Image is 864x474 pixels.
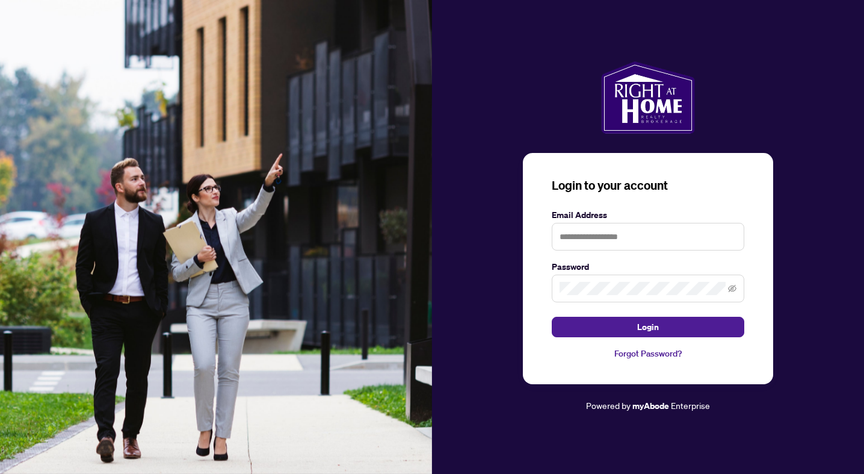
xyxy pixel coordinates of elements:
span: Enterprise [671,400,710,411]
span: Powered by [586,400,631,411]
label: Email Address [552,208,744,222]
img: ma-logo [601,61,694,134]
span: eye-invisible [728,284,736,293]
a: myAbode [632,399,669,413]
button: Login [552,317,744,337]
span: Login [637,317,659,337]
a: Forgot Password? [552,347,744,360]
h3: Login to your account [552,177,744,194]
label: Password [552,260,744,273]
